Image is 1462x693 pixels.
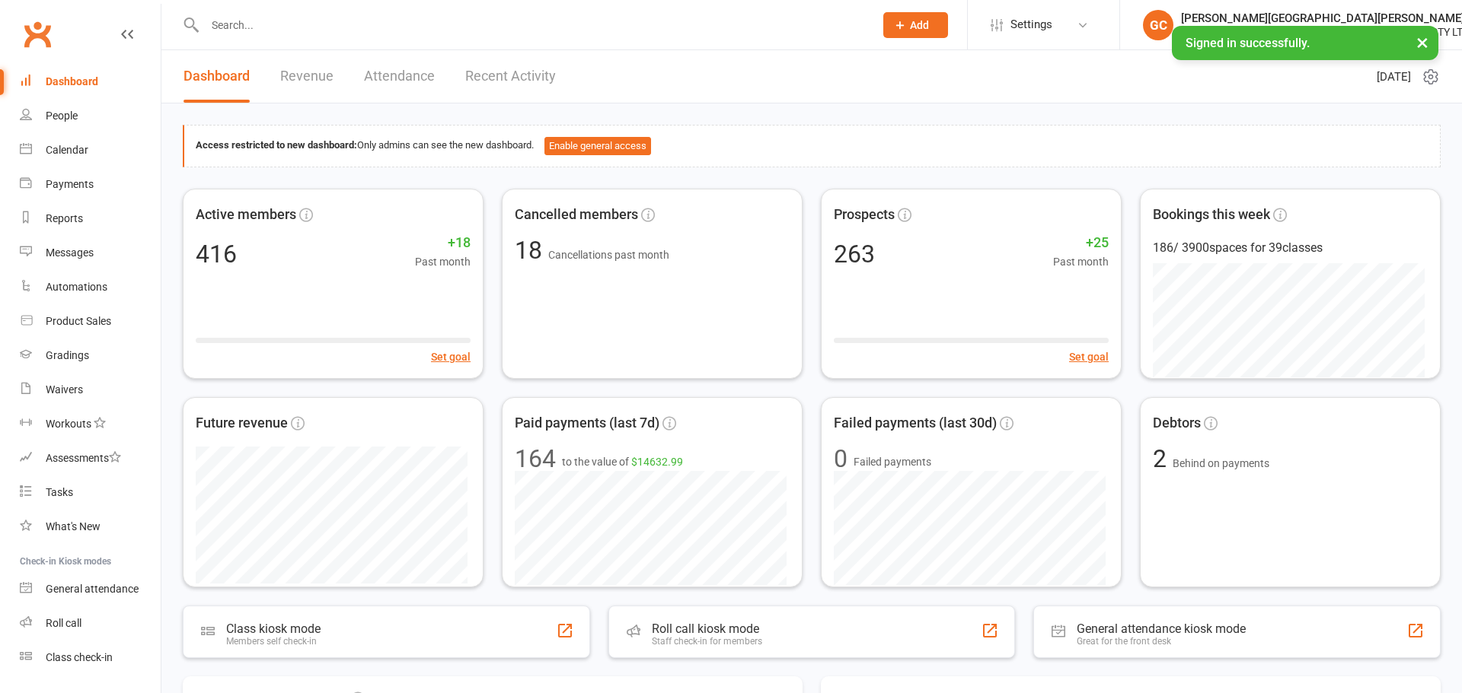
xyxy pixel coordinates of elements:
span: Paid payments (last 7d) [515,412,659,434]
a: Payments [20,167,161,202]
div: Waivers [46,383,83,396]
input: Search... [200,14,863,36]
a: Class kiosk mode [20,641,161,675]
div: Calendar [46,144,88,156]
span: Past month [1053,253,1109,270]
div: People [46,110,78,122]
div: Product Sales [46,315,111,327]
div: 263 [834,242,875,266]
a: What's New [20,510,161,544]
div: Class check-in [46,651,113,663]
button: × [1409,26,1436,59]
a: Waivers [20,373,161,407]
span: Debtors [1153,412,1201,434]
span: Cancelled members [515,204,638,226]
span: Prospects [834,204,895,226]
span: Settings [1010,8,1052,42]
button: Set goal [431,348,471,365]
a: Tasks [20,475,161,510]
span: +25 [1053,232,1109,254]
button: Enable general access [544,137,651,155]
span: 2 [1153,444,1173,473]
a: Attendance [364,50,435,103]
a: People [20,99,161,133]
div: General attendance kiosk mode [1077,621,1246,636]
a: Roll call [20,606,161,641]
div: 186 / 3900 spaces for 39 classes [1153,238,1428,258]
div: 0 [834,447,848,471]
span: Cancellations past month [548,249,669,261]
span: Bookings this week [1153,204,1270,226]
div: 416 [196,242,237,266]
div: Assessments [46,452,121,464]
span: 18 [515,236,548,265]
span: Past month [415,253,471,270]
span: Signed in successfully. [1186,36,1310,50]
a: Recent Activity [465,50,556,103]
div: Workouts [46,418,91,430]
div: Great for the front desk [1077,636,1246,647]
span: Active members [196,204,296,226]
div: What's New [46,520,101,532]
div: Messages [46,246,94,259]
a: General attendance kiosk mode [20,572,161,606]
span: Add [910,19,929,31]
a: Assessments [20,441,161,475]
span: to the value of [562,453,683,470]
strong: Access restricted to new dashboard: [196,139,357,151]
div: Tasks [46,486,73,498]
a: Messages [20,236,161,270]
span: $14632.99 [631,456,683,468]
span: Failed payments [854,453,931,470]
a: Automations [20,270,161,304]
div: GC [1143,10,1173,40]
div: Roll call kiosk mode [652,621,762,636]
div: Payments [46,178,94,190]
span: [DATE] [1377,68,1411,86]
a: Calendar [20,133,161,167]
div: General attendance [46,583,139,595]
a: Product Sales [20,304,161,339]
div: Class kiosk mode [226,621,321,636]
div: 164 [515,447,556,471]
a: Workouts [20,407,161,441]
span: Failed payments (last 30d) [834,412,997,434]
div: Staff check-in for members [652,636,762,647]
div: Roll call [46,617,81,629]
button: Add [883,12,948,38]
a: Gradings [20,339,161,373]
div: Only admins can see the new dashboard. [196,137,1428,155]
div: Gradings [46,349,89,361]
button: Set goal [1069,348,1109,365]
div: Automations [46,281,107,293]
a: Reports [20,202,161,236]
div: Reports [46,212,83,224]
div: Dashboard [46,75,98,87]
span: Future revenue [196,412,288,434]
a: Dashboard [184,50,250,103]
a: Clubworx [18,15,56,53]
span: Behind on payments [1173,457,1269,469]
span: +18 [415,232,471,254]
a: Dashboard [20,65,161,99]
div: Members self check-in [226,636,321,647]
a: Revenue [280,50,334,103]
